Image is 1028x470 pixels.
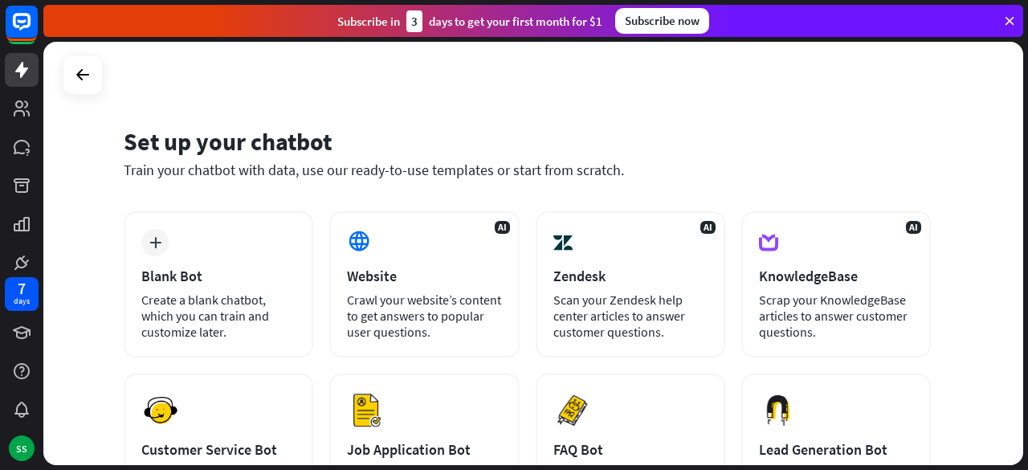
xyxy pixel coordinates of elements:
div: Lead Generation Bot [759,440,913,459]
div: Crawl your website’s content to get answers to popular user questions. [347,292,501,340]
span: AI [906,221,921,234]
div: Create a blank chatbot, which you can train and customize later. [141,292,296,340]
div: Train your chatbot with data, use our ready-to-use templates or start from scratch. [124,161,931,179]
div: KnowledgeBase [759,267,913,285]
div: 3 [406,10,422,32]
div: Set up your chatbot [124,126,931,157]
div: Scan your Zendesk help center articles to answer customer questions. [553,292,708,340]
div: 7 [18,281,26,296]
i: plus [149,237,161,248]
div: days [14,296,30,307]
div: Zendesk [553,267,708,285]
div: Blank Bot [141,267,296,285]
div: Customer Service Bot [141,440,296,459]
div: SS [9,435,35,461]
div: FAQ Bot [553,440,708,459]
div: Job Application Bot [347,440,501,459]
div: Subscribe now [615,8,709,34]
div: Scrap your KnowledgeBase articles to answer customer questions. [759,292,913,340]
div: Website [347,267,501,285]
div: Subscribe in days to get your first month for $1 [337,10,602,32]
span: AI [700,221,716,234]
span: AI [495,221,510,234]
a: 7 days [5,277,39,311]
